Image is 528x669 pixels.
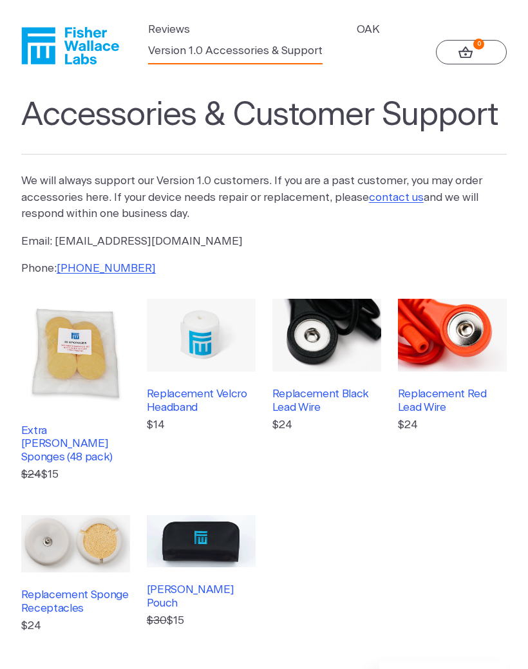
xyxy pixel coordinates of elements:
[21,515,130,572] img: Replacement Sponge Receptacles
[398,299,507,483] a: Replacement Red Lead Wire$24
[21,97,507,155] h1: Accessories & Customer Support
[148,21,190,38] a: Reviews
[398,299,507,372] img: Replacement Red Lead Wire
[147,417,256,433] p: $14
[473,39,484,50] strong: 0
[272,388,381,414] h3: Replacement Black Lead Wire
[436,40,507,64] a: 0
[21,233,503,250] p: Email: [EMAIL_ADDRESS][DOMAIN_NAME]
[21,260,503,277] p: Phone:
[147,612,256,629] p: $15
[148,42,323,59] a: Version 1.0 Accessories & Support
[272,417,381,433] p: $24
[147,515,256,634] a: [PERSON_NAME] Pouch $30$15
[21,299,130,408] img: Extra Fisher Wallace Sponges (48 pack)
[357,21,380,38] a: OAK
[147,615,167,626] s: $30
[57,263,156,274] a: [PHONE_NUMBER]
[21,466,130,483] p: $15
[147,515,256,567] img: Fisher Wallace Pouch
[398,417,507,433] p: $24
[147,583,256,610] h3: [PERSON_NAME] Pouch
[21,469,41,480] s: $24
[272,299,381,483] a: Replacement Black Lead Wire$24
[369,192,424,203] a: contact us
[21,424,130,464] h3: Extra [PERSON_NAME] Sponges (48 pack)
[21,27,119,64] a: Fisher Wallace
[147,299,256,483] a: Replacement Velcro Headband$14
[21,515,130,634] a: Replacement Sponge Receptacles$24
[21,173,503,222] p: We will always support our Version 1.0 customers. If you are a past customer, you may order acces...
[398,388,507,414] h3: Replacement Red Lead Wire
[272,299,381,372] img: Replacement Black Lead Wire
[21,589,130,615] h3: Replacement Sponge Receptacles
[147,299,256,372] img: Replacement Velcro Headband
[147,388,256,414] h3: Replacement Velcro Headband
[21,299,130,483] a: Extra [PERSON_NAME] Sponges (48 pack) $24$15
[21,617,130,634] p: $24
